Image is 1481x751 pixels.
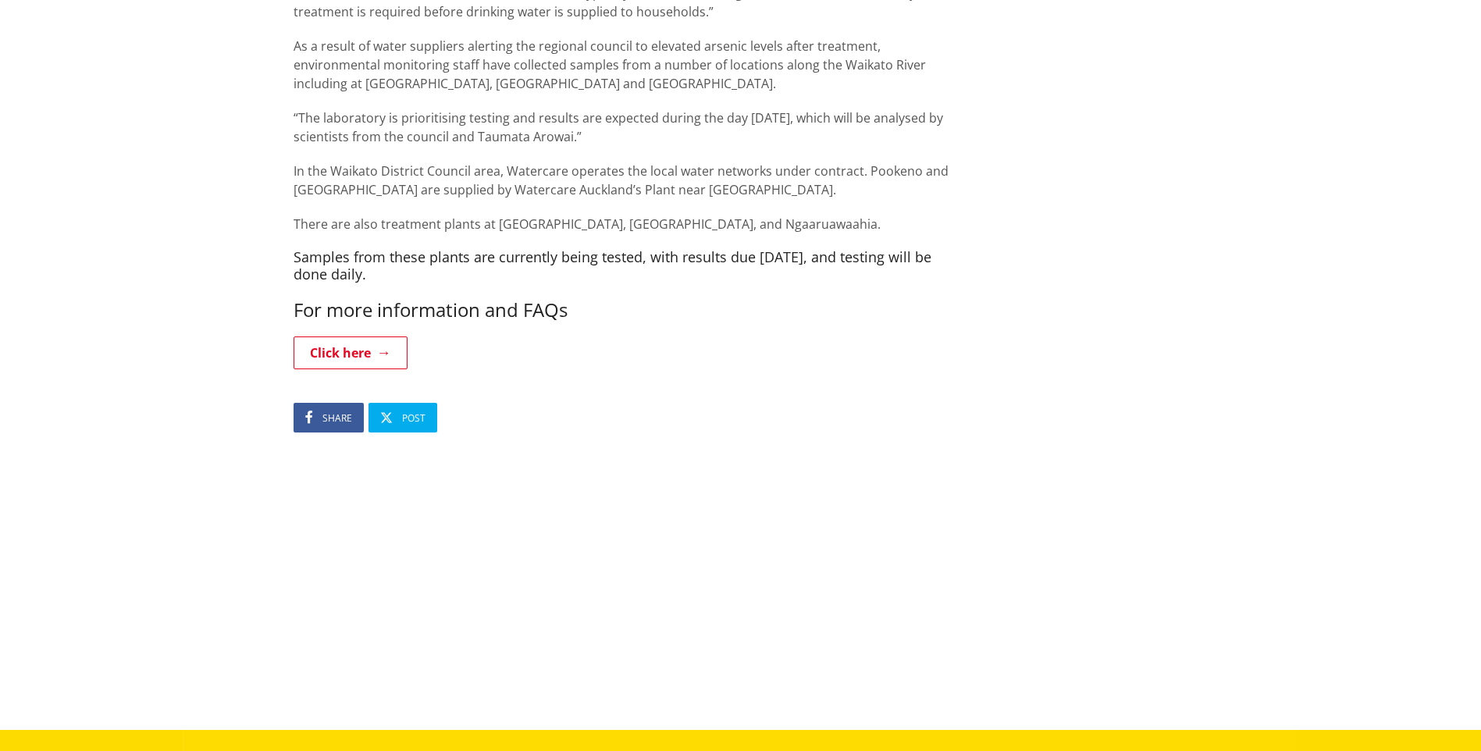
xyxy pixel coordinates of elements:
a: Post [368,403,437,432]
p: In the Waikato District Council area, Watercare operates the local water networks under contract.... [294,162,959,199]
h4: Samples from these plants are currently being tested, with results due [DATE], and testing will b... [294,249,959,283]
p: There are also treatment plants at [GEOGRAPHIC_DATA], [GEOGRAPHIC_DATA], and Ngaaruawaahia. [294,215,959,233]
a: Share [294,403,364,432]
p: “The laboratory is prioritising testing and results are expected during the day [DATE], which wil... [294,109,959,146]
h3: For more information and FAQs [294,299,959,322]
iframe: Messenger Launcher [1409,685,1465,742]
iframe: fb:comments Facebook Social Plugin [294,464,959,621]
a: Click here [294,336,408,369]
span: Post [402,411,425,425]
span: Share [322,411,352,425]
p: As a result of water suppliers alerting the regional council to elevated arsenic levels after tre... [294,37,959,93]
